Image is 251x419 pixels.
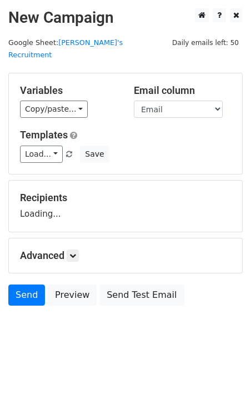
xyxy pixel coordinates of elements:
h5: Variables [20,84,117,97]
a: Load... [20,146,63,163]
h5: Advanced [20,250,231,262]
h5: Recipients [20,192,231,204]
div: Loading... [20,192,231,221]
a: [PERSON_NAME]'s Recruitment [8,38,123,59]
a: Send [8,285,45,306]
span: Daily emails left: 50 [168,37,243,49]
a: Preview [48,285,97,306]
button: Save [80,146,109,163]
small: Google Sheet: [8,38,123,59]
a: Templates [20,129,68,141]
a: Daily emails left: 50 [168,38,243,47]
h5: Email column [134,84,231,97]
a: Send Test Email [99,285,184,306]
a: Copy/paste... [20,101,88,118]
h2: New Campaign [8,8,243,27]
